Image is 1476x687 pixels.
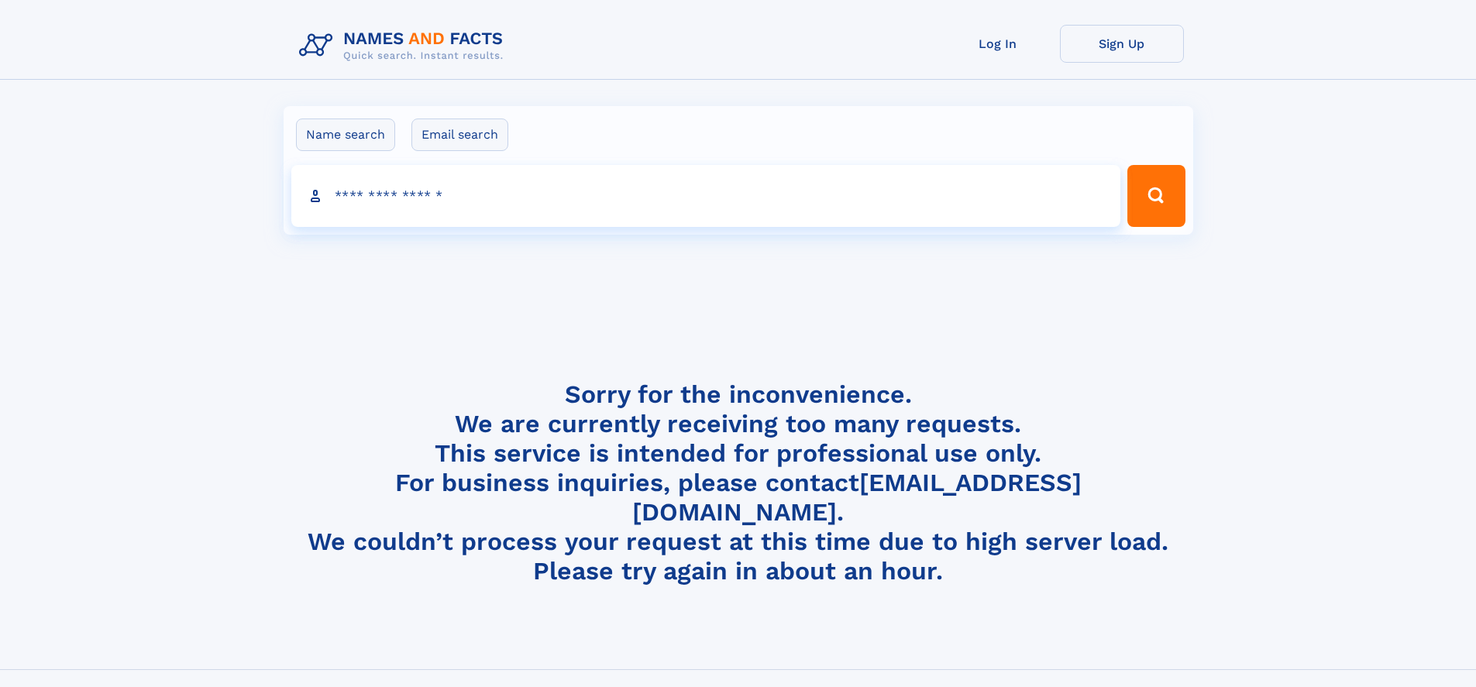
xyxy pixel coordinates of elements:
[293,25,516,67] img: Logo Names and Facts
[291,165,1121,227] input: search input
[632,468,1082,527] a: [EMAIL_ADDRESS][DOMAIN_NAME]
[411,119,508,151] label: Email search
[293,380,1184,586] h4: Sorry for the inconvenience. We are currently receiving too many requests. This service is intend...
[1127,165,1185,227] button: Search Button
[296,119,395,151] label: Name search
[936,25,1060,63] a: Log In
[1060,25,1184,63] a: Sign Up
